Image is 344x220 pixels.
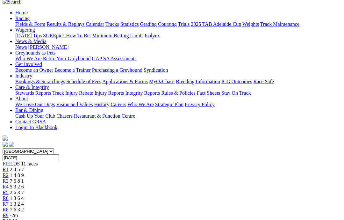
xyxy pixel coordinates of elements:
div: Care & Integrity [15,90,341,96]
a: We Love Our Dogs [15,102,55,107]
a: R8 [3,207,9,212]
a: Trials [178,21,190,27]
a: Careers [111,102,126,107]
a: R6 [3,195,9,201]
div: Racing [15,21,341,27]
div: Get Involved [15,67,341,73]
a: Stewards Reports [15,90,51,96]
a: Schedule of Fees [66,79,101,84]
a: About [15,96,28,101]
a: Privacy Policy [185,102,215,107]
a: Industry [15,73,32,78]
a: R4 [3,184,9,189]
a: News [15,44,27,50]
a: R5 [3,190,9,195]
a: Care & Integrity [15,84,49,90]
a: Isolynx [145,33,160,38]
a: Applications & Forms [102,79,148,84]
a: Bar & Dining [15,107,43,113]
a: SUREpick [43,33,65,38]
a: Login To Blackbook [15,125,57,130]
a: Retire Your Greyhound [43,56,91,61]
a: Track Maintenance [260,21,299,27]
span: 1 3 2 4 [10,201,24,207]
a: How To Bet [66,33,91,38]
a: Integrity Reports [125,90,160,96]
a: Contact GRSA [15,119,46,124]
a: News & Media [15,39,47,44]
a: [DATE] Tips [15,33,42,38]
a: Chasers Restaurant & Function Centre [56,113,135,119]
a: History [94,102,109,107]
a: Fact Sheets [197,90,220,96]
a: Vision and Values [56,102,93,107]
a: Calendar [86,21,104,27]
a: Rules & Policies [161,90,196,96]
span: 1 4 8 9 [10,172,24,178]
a: R1 [3,167,9,172]
a: Fields & Form [15,21,45,27]
a: Become an Owner [15,67,53,73]
a: Race Safe [253,79,274,84]
span: R3 [3,178,9,184]
div: Industry [15,79,341,84]
a: 2025 TAB Adelaide Cup [191,21,241,27]
a: R9 [3,213,9,218]
span: 11 races [21,161,38,166]
a: [PERSON_NAME] [28,44,68,50]
input: Select date [3,154,59,161]
span: 5 3 2 6 [10,184,24,189]
span: 1 3 6 4 [10,195,24,201]
a: Purchasing a Greyhound [92,67,142,73]
a: Syndication [144,67,168,73]
img: twitter.svg [9,142,14,147]
a: Results & Replays [47,21,84,27]
a: Strategic Plan [155,102,183,107]
a: ICG Outcomes [221,79,252,84]
a: GAP SA Assessments [92,56,137,61]
div: News & Media [15,44,341,50]
a: R2 [3,172,9,178]
span: 2 6 3 7 [10,190,24,195]
a: Weights [242,21,259,27]
span: 2 4 5 7 [10,167,24,172]
a: Home [15,10,28,15]
a: Injury Reports [94,90,124,96]
a: Coursing [158,21,177,27]
a: Racing [15,16,30,21]
a: Become a Trainer [54,67,91,73]
a: Greyhounds as Pets [15,50,55,55]
a: FIELDS [3,161,20,166]
span: 7 6 3 2 [10,207,24,212]
a: Wagering [15,27,35,33]
a: Cash Up Your Club [15,113,55,119]
a: Stay On Track [221,90,251,96]
a: Who We Are [15,56,42,61]
div: Wagering [15,33,341,39]
a: MyOzChase [149,79,175,84]
a: Tracks [105,21,119,27]
a: Bookings & Scratchings [15,79,65,84]
a: Minimum Betting Limits [92,33,143,38]
a: Statistics [120,21,139,27]
div: Greyhounds as Pets [15,56,341,62]
img: logo-grsa-white.png [3,136,8,141]
a: Who We Are [127,102,154,107]
a: Breeding Information [176,79,220,84]
a: Grading [140,21,157,27]
img: facebook.svg [3,142,8,147]
span: -2m [10,213,18,218]
a: R7 [3,201,9,207]
div: Bar & Dining [15,113,341,119]
a: Get Involved [15,62,42,67]
a: Track Injury Rebate [52,90,93,96]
